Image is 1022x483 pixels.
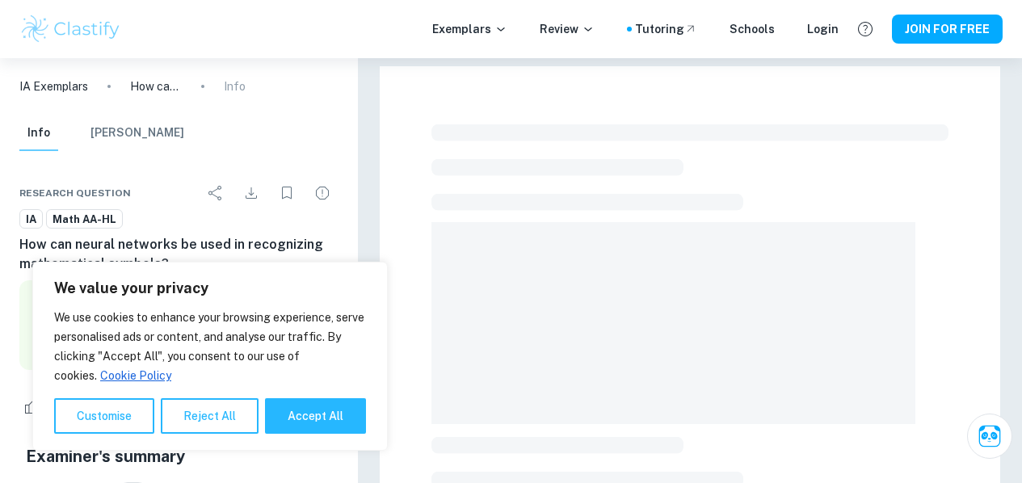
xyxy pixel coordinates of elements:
[265,398,366,434] button: Accept All
[19,186,131,200] span: Research question
[32,262,388,451] div: We value your privacy
[19,78,88,95] a: IA Exemplars
[54,308,366,385] p: We use cookies to enhance your browsing experience, serve personalised ads or content, and analys...
[54,398,154,434] button: Customise
[635,20,697,38] a: Tutoring
[892,15,1003,44] button: JOIN FOR FREE
[46,209,123,229] a: Math AA-HL
[967,414,1012,459] button: Ask Clai
[306,177,339,209] div: Report issue
[807,20,839,38] a: Login
[19,115,58,151] button: Info
[19,235,339,274] h6: How can neural networks be used in recognizing mathematical symbols?
[224,78,246,95] p: Info
[852,15,879,43] button: Help and Feedback
[271,177,303,209] div: Bookmark
[20,212,42,228] span: IA
[19,394,69,420] div: Like
[99,368,172,383] a: Cookie Policy
[161,398,259,434] button: Reject All
[130,78,182,95] p: How can neural networks be used in recognizing mathematical symbols?
[19,209,43,229] a: IA
[200,177,232,209] div: Share
[54,279,366,298] p: We value your privacy
[730,20,775,38] a: Schools
[47,212,122,228] span: Math AA-HL
[235,177,267,209] div: Download
[540,20,595,38] p: Review
[90,115,184,151] button: [PERSON_NAME]
[26,444,332,468] h5: Examiner's summary
[19,13,122,45] img: Clastify logo
[432,20,507,38] p: Exemplars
